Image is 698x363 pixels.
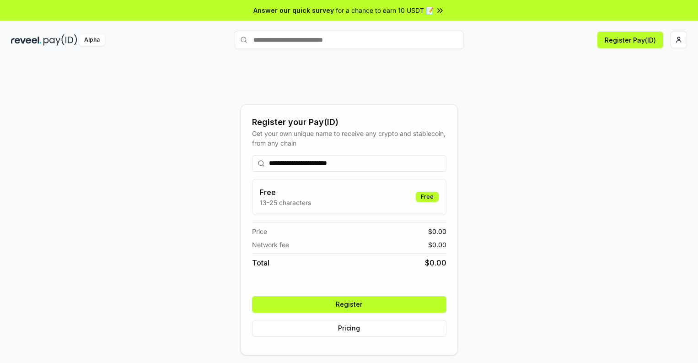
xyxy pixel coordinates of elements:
[252,257,269,268] span: Total
[11,34,42,46] img: reveel_dark
[336,5,434,15] span: for a chance to earn 10 USDT 📝
[428,227,446,236] span: $ 0.00
[79,34,105,46] div: Alpha
[252,240,289,249] span: Network fee
[43,34,77,46] img: pay_id
[252,116,446,129] div: Register your Pay(ID)
[252,129,446,148] div: Get your own unique name to receive any crypto and stablecoin, from any chain
[428,240,446,249] span: $ 0.00
[252,296,446,313] button: Register
[425,257,446,268] span: $ 0.00
[260,198,311,207] p: 13-25 characters
[416,192,439,202] div: Free
[252,320,446,336] button: Pricing
[260,187,311,198] h3: Free
[253,5,334,15] span: Answer our quick survey
[597,32,663,48] button: Register Pay(ID)
[252,227,267,236] span: Price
